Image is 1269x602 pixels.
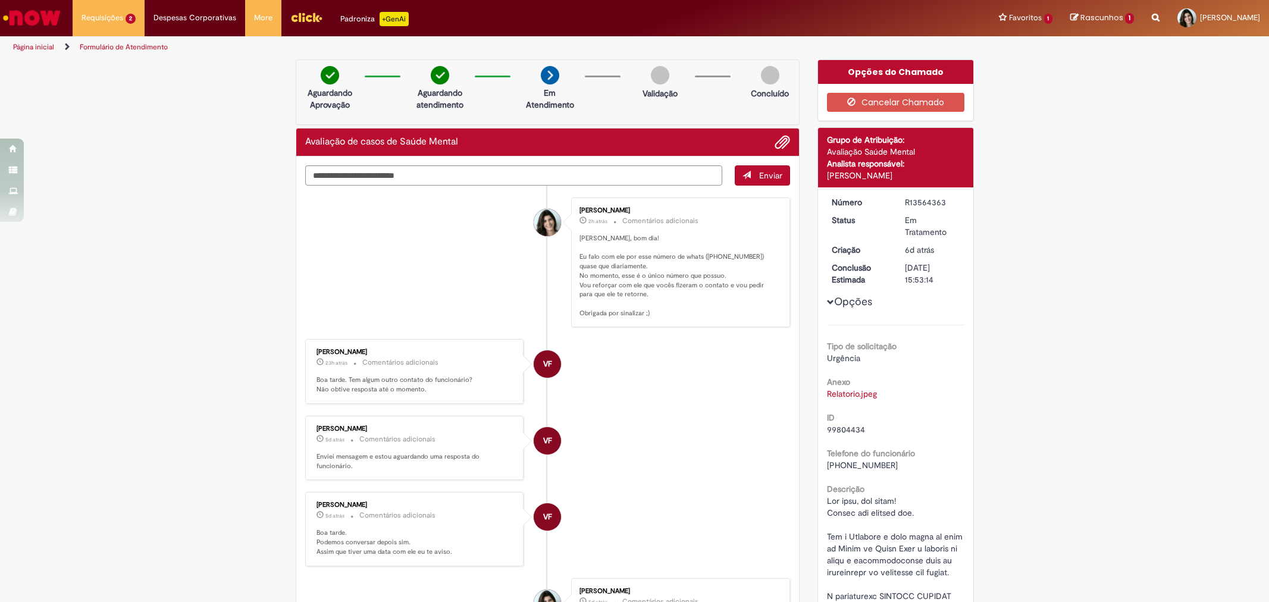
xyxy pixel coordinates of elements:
time: 24/09/2025 17:16:17 [905,244,934,255]
small: Comentários adicionais [359,510,435,521]
div: Avaliação Saúde Mental [827,146,964,158]
p: Boa tarde. Podemos conversar depois sim. Assim que tiver uma data com ele eu te aviso. [317,528,515,556]
p: Boa tarde. Tem algum outro contato do funcionário? Não obtive resposta até o momento. [317,375,515,394]
time: 30/09/2025 11:40:17 [588,218,607,225]
time: 29/09/2025 15:03:39 [325,359,347,366]
p: Enviei mensagem e estou aguardando uma resposta do funcionário. [317,452,515,471]
span: [PERSON_NAME] [1200,12,1260,23]
div: [PERSON_NAME] [317,501,515,509]
div: [PERSON_NAME] [579,207,778,214]
p: Em Atendimento [521,87,579,111]
div: [DATE] 15:53:14 [905,262,960,286]
small: Comentários adicionais [362,358,438,368]
time: 25/09/2025 16:40:45 [325,436,344,443]
ul: Trilhas de página [9,36,837,58]
img: check-circle-green.png [431,66,449,84]
span: 2h atrás [588,218,607,225]
span: 2 [126,14,136,24]
span: 1 [1044,14,1053,24]
button: Enviar [735,165,790,186]
span: Enviar [759,170,782,181]
img: img-circle-grey.png [761,66,779,84]
span: VF [543,503,552,531]
span: 99804434 [827,424,865,435]
span: Favoritos [1009,12,1042,24]
b: Anexo [827,377,850,387]
span: 6d atrás [905,244,934,255]
div: [PERSON_NAME] [827,170,964,181]
img: click_logo_yellow_360x200.png [290,8,322,26]
div: Analista responsável: [827,158,964,170]
p: Aguardando atendimento [411,87,469,111]
b: Telefone do funcionário [827,448,915,459]
a: Página inicial [13,42,54,52]
h2: Avaliação de casos de Saúde Mental Histórico de tíquete [305,137,458,148]
p: [PERSON_NAME], bom dia! Eu falo com ele por esse número de whats ([PHONE_NUMBER]) quase que diari... [579,234,778,318]
dt: Número [823,196,896,208]
time: 25/09/2025 15:57:31 [325,512,344,519]
span: 5d atrás [325,512,344,519]
div: Danaiele Gomes Patrao [534,209,561,236]
div: 24/09/2025 17:16:17 [905,244,960,256]
span: 1 [1125,13,1134,24]
div: Em Tratamento [905,214,960,238]
b: Tipo de solicitação [827,341,897,352]
span: VF [543,350,552,378]
a: Formulário de Atendimento [80,42,168,52]
p: +GenAi [380,12,409,26]
small: Comentários adicionais [622,216,698,226]
button: Adicionar anexos [775,134,790,150]
div: Grupo de Atribuição: [827,134,964,146]
span: VF [543,427,552,455]
b: ID [827,412,835,423]
div: Opções do Chamado [818,60,973,84]
div: [PERSON_NAME] [579,588,778,595]
img: check-circle-green.png [321,66,339,84]
div: Vivian FachiniDellagnezzeBordin [534,503,561,531]
a: Rascunhos [1070,12,1134,24]
p: Concluído [751,87,789,99]
span: Urgência [827,353,860,363]
div: R13564363 [905,196,960,208]
div: Vivian FachiniDellagnezzeBordin [534,350,561,378]
span: 5d atrás [325,436,344,443]
div: Vivian FachiniDellagnezzeBordin [534,427,561,454]
div: [PERSON_NAME] [317,425,515,432]
b: Descrição [827,484,864,494]
span: Despesas Corporativas [153,12,236,24]
img: ServiceNow [1,6,62,30]
img: arrow-next.png [541,66,559,84]
dt: Status [823,214,896,226]
span: 23h atrás [325,359,347,366]
small: Comentários adicionais [359,434,435,444]
dt: Criação [823,244,896,256]
dt: Conclusão Estimada [823,262,896,286]
div: Padroniza [340,12,409,26]
span: Requisições [82,12,123,24]
span: [PHONE_NUMBER] [827,460,898,471]
p: Validação [643,87,678,99]
img: img-circle-grey.png [651,66,669,84]
div: [PERSON_NAME] [317,349,515,356]
button: Cancelar Chamado [827,93,964,112]
a: Download de Relatorio.jpeg [827,388,877,399]
span: Rascunhos [1080,12,1123,23]
span: More [254,12,272,24]
textarea: Digite sua mensagem aqui... [305,165,723,186]
p: Aguardando Aprovação [301,87,359,111]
